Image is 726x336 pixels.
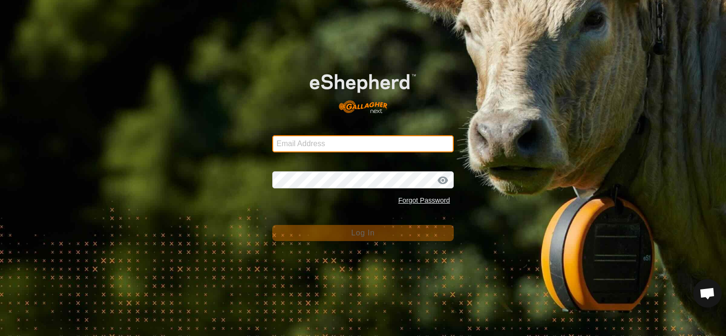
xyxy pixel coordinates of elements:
[398,196,450,204] a: Forgot Password
[693,279,722,308] div: Open chat
[272,225,454,241] button: Log In
[290,59,436,121] img: E-shepherd Logo
[272,135,454,152] input: Email Address
[351,229,374,237] span: Log In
